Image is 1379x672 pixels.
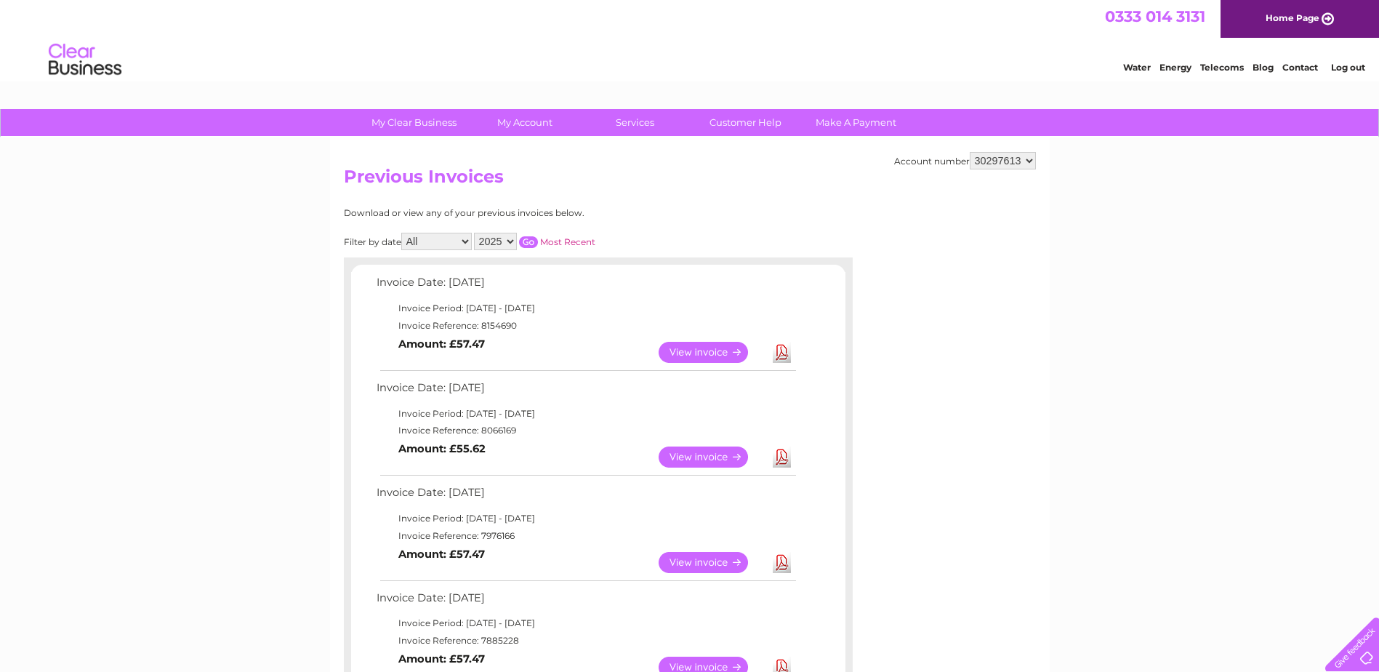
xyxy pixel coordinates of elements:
[1105,7,1205,25] a: 0333 014 3131
[1123,62,1151,73] a: Water
[773,447,791,468] a: Download
[1159,62,1191,73] a: Energy
[373,317,798,335] td: Invoice Reference: 8154690
[398,548,485,561] b: Amount: £57.47
[373,273,798,300] td: Invoice Date: [DATE]
[1253,62,1274,73] a: Blog
[373,510,798,527] td: Invoice Period: [DATE] - [DATE]
[773,552,791,573] a: Download
[398,442,486,455] b: Amount: £55.62
[347,8,1034,71] div: Clear Business is a trading name of Verastar Limited (registered in [GEOGRAPHIC_DATA] No. 3667643...
[659,447,765,468] a: View
[659,552,765,573] a: View
[894,152,1036,169] div: Account number
[344,208,725,218] div: Download or view any of your previous invoices below.
[373,378,798,405] td: Invoice Date: [DATE]
[686,109,805,136] a: Customer Help
[373,405,798,423] td: Invoice Period: [DATE] - [DATE]
[398,652,485,665] b: Amount: £57.47
[48,38,122,82] img: logo.png
[354,109,474,136] a: My Clear Business
[398,337,485,351] b: Amount: £57.47
[373,422,798,439] td: Invoice Reference: 8066169
[540,236,595,247] a: Most Recent
[373,300,798,317] td: Invoice Period: [DATE] - [DATE]
[465,109,584,136] a: My Account
[1331,62,1365,73] a: Log out
[373,588,798,615] td: Invoice Date: [DATE]
[659,342,765,363] a: View
[1200,62,1244,73] a: Telecoms
[344,233,725,250] div: Filter by date
[773,342,791,363] a: Download
[373,483,798,510] td: Invoice Date: [DATE]
[575,109,695,136] a: Services
[344,167,1036,194] h2: Previous Invoices
[796,109,916,136] a: Make A Payment
[373,527,798,545] td: Invoice Reference: 7976166
[373,632,798,649] td: Invoice Reference: 7885228
[373,615,798,632] td: Invoice Period: [DATE] - [DATE]
[1282,62,1318,73] a: Contact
